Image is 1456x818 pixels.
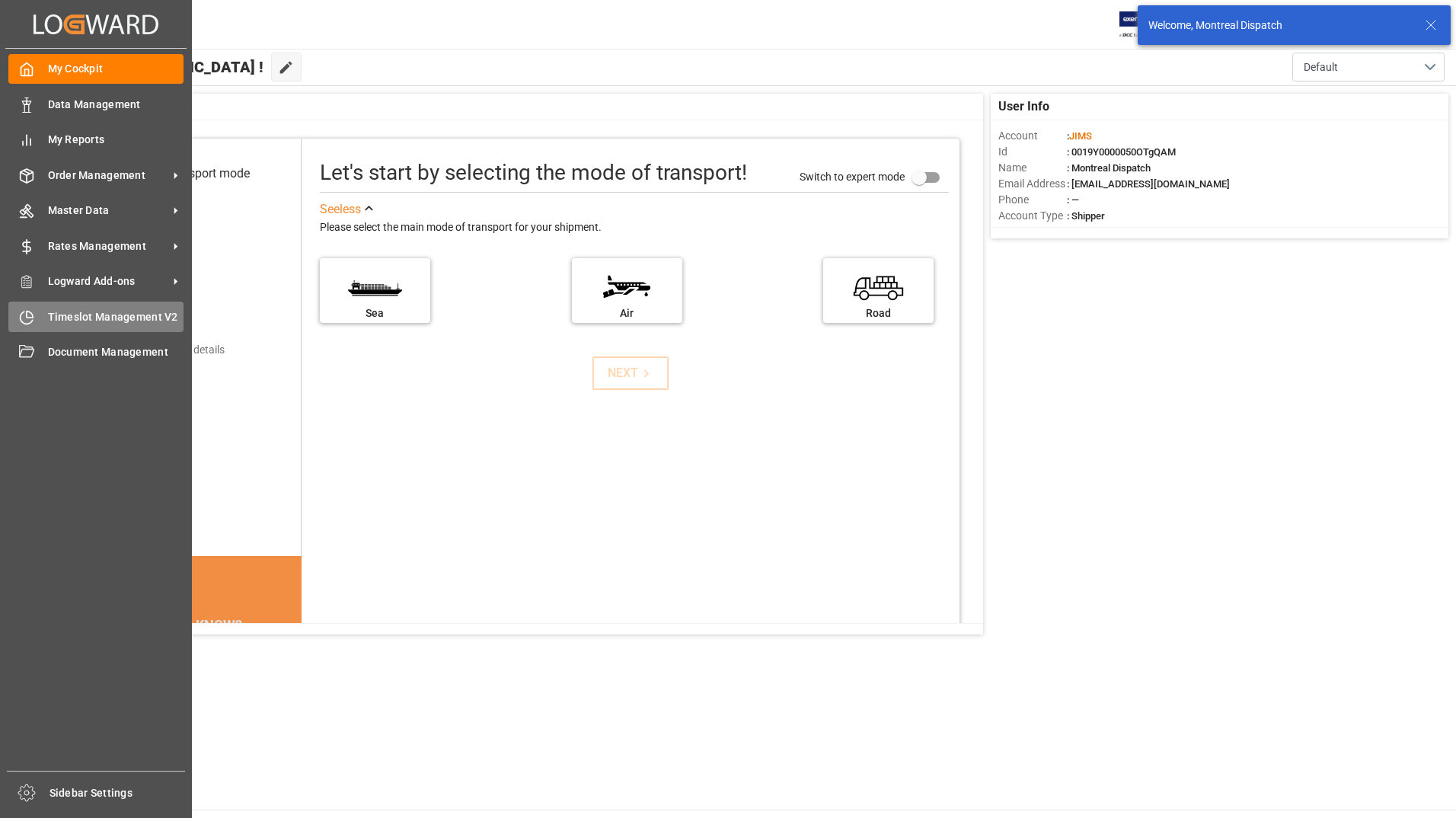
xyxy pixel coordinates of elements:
[1067,178,1230,190] span: : [EMAIL_ADDRESS][DOMAIN_NAME]
[1067,162,1151,174] span: : Montreal Dispatch
[48,273,168,289] span: Logward Add-ons
[8,302,184,331] a: Timeslot Management V2
[998,208,1067,224] span: Account Type
[592,356,669,390] button: NEXT
[48,309,184,325] span: Timeslot Management V2
[48,168,168,184] span: Order Management
[1304,59,1338,75] span: Default
[998,97,1049,116] span: User Info
[63,53,263,81] span: Hello [GEOGRAPHIC_DATA] !
[320,200,361,219] div: See less
[1292,53,1445,81] button: open menu
[320,219,949,237] div: Please select the main mode of transport for your shipment.
[129,342,225,358] div: Add shipping details
[1069,130,1092,142] span: JIMS
[998,160,1067,176] span: Name
[998,128,1067,144] span: Account
[48,203,168,219] span: Master Data
[1067,146,1176,158] span: : 0019Y0000050OTgQAM
[8,54,184,84] a: My Cockpit
[608,364,654,382] div: NEXT
[1148,18,1410,34] div: Welcome, Montreal Dispatch
[48,344,184,360] span: Document Management
[831,305,926,321] div: Road
[998,176,1067,192] span: Email Address
[998,144,1067,160] span: Id
[580,305,675,321] div: Air
[800,170,905,182] span: Switch to expert mode
[1067,210,1105,222] span: : Shipper
[8,89,184,119] a: Data Management
[1119,11,1172,38] img: Exertis%20JAM%20-%20Email%20Logo.jpg_1722504956.jpg
[49,785,186,801] span: Sidebar Settings
[48,132,184,148] span: My Reports
[1067,194,1079,206] span: : —
[327,305,423,321] div: Sea
[1067,130,1092,142] span: :
[320,157,747,189] div: Let's start by selecting the mode of transport!
[48,97,184,113] span: Data Management
[48,238,168,254] span: Rates Management
[998,192,1067,208] span: Phone
[48,61,184,77] span: My Cockpit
